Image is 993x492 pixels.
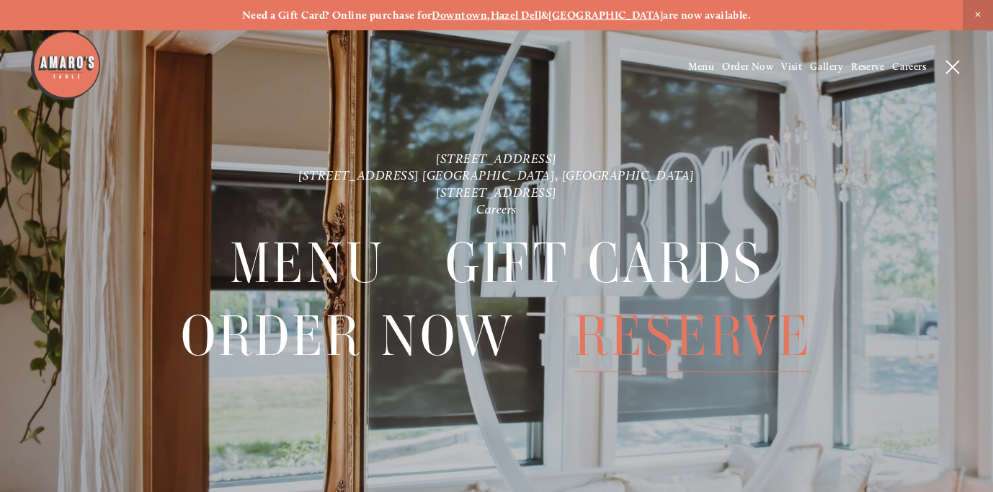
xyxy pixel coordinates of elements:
a: Reserve [574,300,812,372]
strong: are now available. [663,9,751,22]
img: Amaro's Table [30,30,102,102]
span: Menu [230,227,386,299]
a: Careers [476,201,517,216]
a: Gift Cards [445,227,764,299]
a: [STREET_ADDRESS] [436,185,557,200]
a: Careers [892,61,926,73]
span: Reserve [574,300,812,372]
a: Reserve [851,61,884,73]
strong: Need a Gift Card? Online purchase for [242,9,432,22]
a: Gallery [810,61,843,73]
span: Gift Cards [445,227,764,299]
a: Downtown [432,9,487,22]
a: Menu [230,227,386,299]
a: Menu [688,61,715,73]
strong: & [541,9,548,22]
a: Visit [781,61,802,73]
a: [STREET_ADDRESS] [GEOGRAPHIC_DATA], [GEOGRAPHIC_DATA] [298,167,695,183]
a: [GEOGRAPHIC_DATA] [548,9,663,22]
a: Order Now [722,61,773,73]
strong: , [487,9,490,22]
a: [STREET_ADDRESS] [436,151,557,166]
a: Hazel Dell [491,9,542,22]
a: Order Now [181,300,515,372]
span: Order Now [181,300,515,372]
